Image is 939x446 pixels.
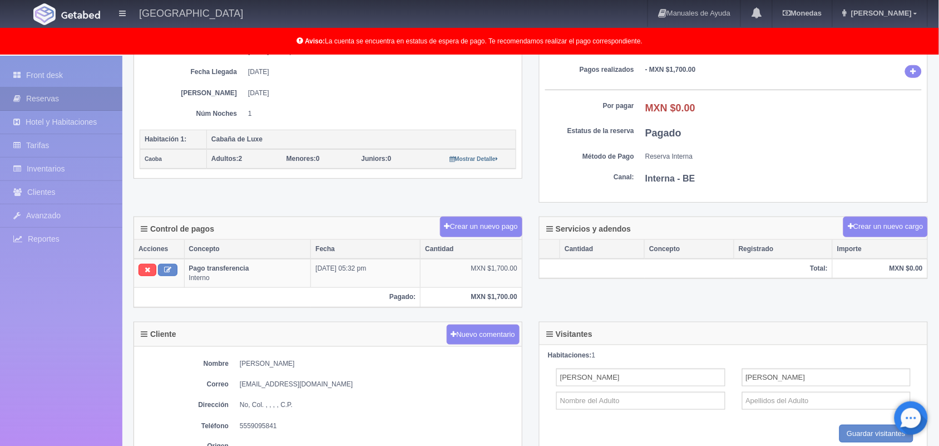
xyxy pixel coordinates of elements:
[184,240,311,259] th: Concepto
[148,109,237,119] dt: Núm Noches
[140,359,229,369] dt: Nombre
[645,66,696,73] b: - MXN $1,700.00
[240,359,516,369] dd: [PERSON_NAME]
[184,259,311,288] td: Interno
[742,392,911,410] input: Apellidos del Adulto
[556,369,725,386] input: Nombre del Adulto
[833,259,927,278] th: MXN $0.00
[449,156,498,162] small: Mostrar Detalle
[734,240,833,259] th: Registrado
[211,155,242,163] span: 2
[548,351,919,360] div: 1
[421,240,522,259] th: Cantidad
[545,126,634,136] dt: Estatus de la reserva
[645,174,695,183] b: Interna - BE
[240,422,516,431] dd: 5559095841
[742,369,911,386] input: Apellidos del Adulto
[240,380,516,389] dd: [EMAIL_ADDRESS][DOMAIN_NAME]
[362,155,392,163] span: 0
[248,109,508,119] dd: 1
[848,9,912,17] span: [PERSON_NAME]
[240,400,516,410] dd: No, Col. , , , , C.P.
[141,225,214,233] h4: Control de pagos
[140,422,229,431] dt: Teléfono
[546,225,631,233] h4: Servicios y adendos
[189,264,249,272] b: Pago transferencia
[843,217,928,237] button: Crear un nuevo cargo
[248,89,508,98] dd: [DATE]
[545,173,634,182] dt: Canal:
[546,330,592,339] h4: Visitantes
[548,351,592,359] strong: Habitaciones:
[61,11,100,19] img: Getabed
[545,101,634,111] dt: Por pagar
[286,155,320,163] span: 0
[556,392,725,410] input: Nombre del Adulto
[645,128,681,139] b: Pagado
[645,152,922,161] dd: Reserva Interna
[545,65,634,75] dt: Pagos realizados
[145,135,186,143] b: Habitación 1:
[305,37,325,45] b: Aviso:
[134,288,421,307] th: Pagado:
[362,155,388,163] strong: Juniors:
[140,380,229,389] dt: Correo
[645,102,695,114] b: MXN $0.00
[421,288,522,307] th: MXN $1,700.00
[311,259,421,288] td: [DATE] 05:32 pm
[139,6,243,19] h4: [GEOGRAPHIC_DATA]
[248,67,508,77] dd: [DATE]
[207,130,516,149] th: Cabaña de Luxe
[833,240,927,259] th: Importe
[540,259,833,278] th: Total:
[148,67,237,77] dt: Fecha Llegada
[145,156,162,162] small: Caoba
[33,3,56,25] img: Getabed
[211,155,239,163] strong: Adultos:
[645,240,734,259] th: Concepto
[134,240,184,259] th: Acciones
[140,400,229,410] dt: Dirección
[141,330,176,339] h4: Cliente
[286,155,316,163] strong: Menores:
[449,155,498,163] a: Mostrar Detalle
[421,259,522,288] td: MXN $1,700.00
[311,240,421,259] th: Fecha
[440,217,522,237] button: Crear un nuevo pago
[839,425,914,443] input: Guardar visitantes
[447,325,520,345] button: Nuevo comentario
[783,9,822,17] b: Monedas
[560,240,645,259] th: Cantidad
[148,89,237,98] dt: [PERSON_NAME]
[545,152,634,161] dt: Método de Pago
